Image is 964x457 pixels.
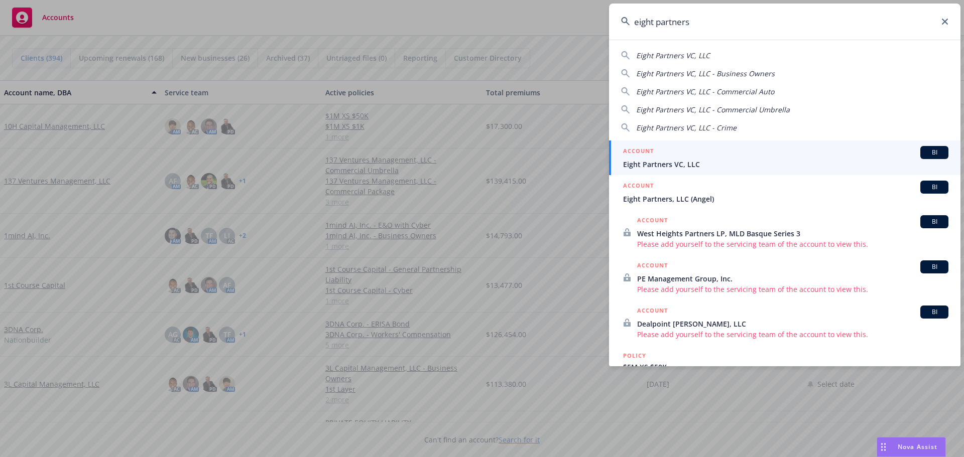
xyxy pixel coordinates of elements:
div: Drag to move [877,437,890,456]
span: Eight Partners VC, LLC [623,159,948,170]
span: PE Management Group, Inc. [637,273,948,284]
a: ACCOUNTBIDealpoint [PERSON_NAME], LLCPlease add yourself to the servicing team of the account to ... [609,300,960,345]
span: Eight Partners VC, LLC - Business Owners [636,69,775,78]
h5: ACCOUNT [623,146,654,158]
a: ACCOUNTBIPE Management Group, Inc.Please add yourself to the servicing team of the account to vie... [609,255,960,300]
span: Please add yourself to the servicing team of the account to view this. [637,284,948,294]
span: Nova Assist [898,442,937,451]
a: POLICY$5M XS $50K [609,345,960,388]
h5: ACCOUNT [637,260,668,272]
a: ACCOUNTBIWest Heights Partners LP, MLD Basque Series 3Please add yourself to the servicing team o... [609,210,960,255]
span: Please add yourself to the servicing team of the account to view this. [637,329,948,340]
span: Eight Partners, LLC (Angel) [623,194,948,204]
h5: ACCOUNT [623,181,654,193]
span: BI [924,183,944,192]
span: $5M XS $50K [623,362,948,372]
a: ACCOUNTBIEight Partners VC, LLC [609,140,960,175]
input: Search... [609,4,960,40]
span: Eight Partners VC, LLC [636,51,710,60]
button: Nova Assist [877,437,946,457]
span: Eight Partners VC, LLC - Crime [636,123,737,132]
span: BI [924,308,944,317]
span: BI [924,148,944,157]
h5: ACCOUNT [637,306,668,318]
span: BI [924,262,944,271]
span: BI [924,217,944,226]
span: Eight Partners VC, LLC - Commercial Auto [636,87,774,96]
span: Eight Partners VC, LLC - Commercial Umbrella [636,105,790,114]
h5: POLICY [623,351,646,361]
span: West Heights Partners LP, MLD Basque Series 3 [637,228,948,239]
span: Please add yourself to the servicing team of the account to view this. [637,239,948,249]
h5: ACCOUNT [637,215,668,227]
a: ACCOUNTBIEight Partners, LLC (Angel) [609,175,960,210]
span: Dealpoint [PERSON_NAME], LLC [637,319,948,329]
